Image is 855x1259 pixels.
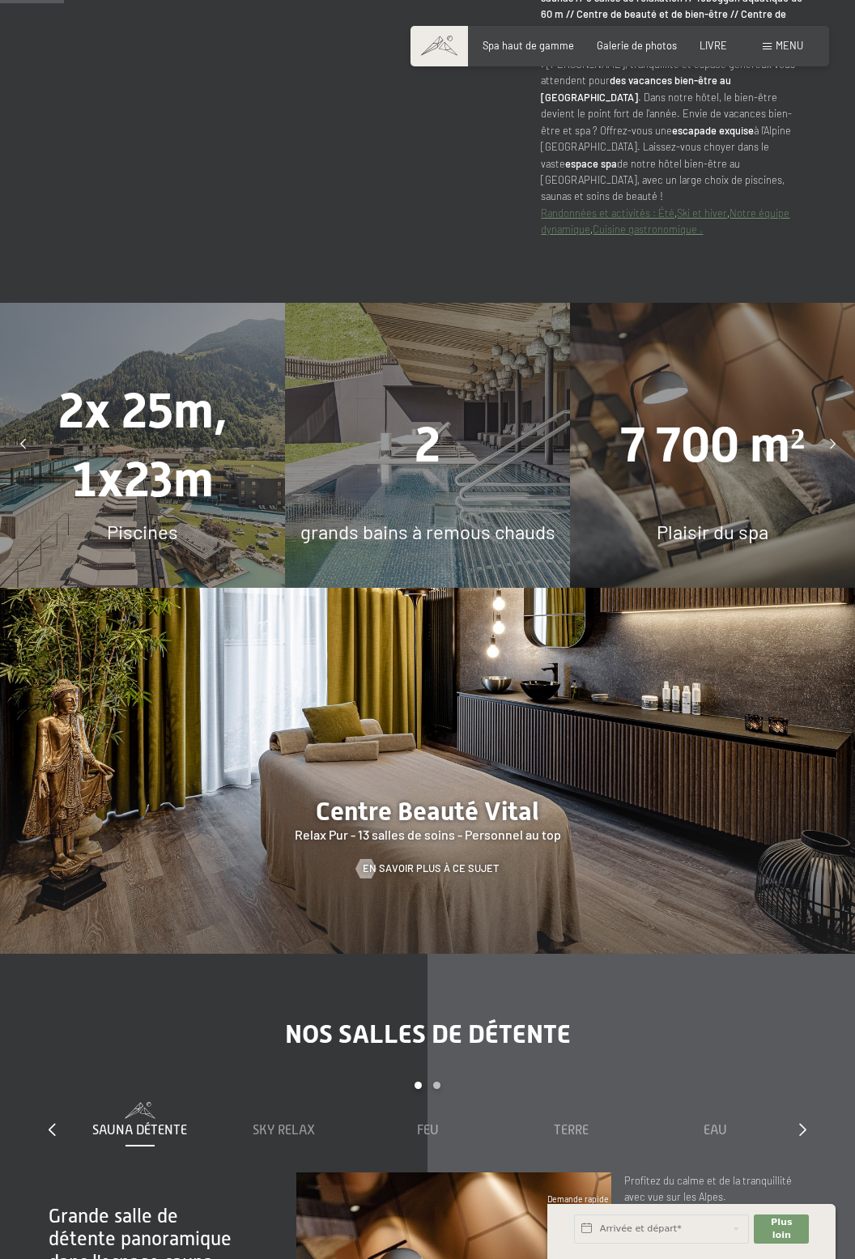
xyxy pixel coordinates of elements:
font: Terre [554,1123,589,1138]
font: Eau [704,1123,727,1138]
font: espace spa [565,157,617,170]
font: Nos salles de détente [285,1019,571,1049]
font: Piscines [107,520,178,543]
font: Plaisir du spa [657,520,768,543]
a: Galerie de photos [597,39,677,52]
a: En savoir plus à ce sujet [356,861,499,876]
font: 2x 25m, 1x23m [58,382,228,508]
font: escapade exquise [672,124,754,137]
font: En savoir plus à ce sujet [363,861,499,874]
button: Plus loin [754,1214,809,1244]
a: Cuisine gastronomique . [593,223,703,236]
a: Spa haut de gamme [483,39,574,52]
font: . Dans notre hôtel, le bien-être devient le point fort de l'année. Envie de vacances bien-être et... [541,91,792,137]
font: Plus loin [771,1217,793,1240]
font: Sauna Détente [92,1123,187,1138]
div: Page 1 du carrousel (diapositive actuelle) [415,1082,422,1089]
div: Page 2 du carrousel [433,1082,440,1089]
font: , [727,206,730,219]
font: 7 700 m² [620,416,805,473]
font: Feu [417,1123,439,1138]
font: Sky Relax [253,1123,315,1138]
font: de notre hôtel bien-être au [GEOGRAPHIC_DATA], avec un large choix de piscines, saunas et soins d... [541,157,785,203]
font: Demande rapide [547,1194,609,1204]
font: , [674,206,677,219]
div: Pagination du carrousel [68,1082,787,1102]
a: LIVRE [700,39,727,52]
font: menu [776,39,803,52]
font: Profitez du calme et de la tranquillité avec vue sur les Alpes. [624,1174,792,1203]
a: Ski et hiver [677,206,727,219]
font: à l'Alpine [GEOGRAPHIC_DATA]. Laissez-vous choyer dans le vaste [541,124,791,170]
font: 2 [415,416,440,473]
font: des vacances bien-être au [GEOGRAPHIC_DATA] [541,74,731,103]
a: Randonnées et activités : Été [541,206,674,219]
font: , [590,223,593,236]
font: grands bains à remous chauds [300,520,555,543]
